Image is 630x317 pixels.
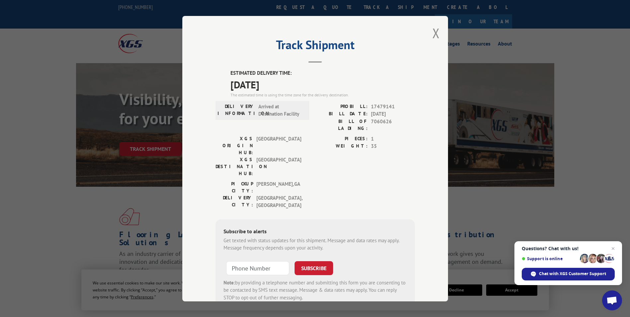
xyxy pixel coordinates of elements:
[522,256,578,261] span: Support is online
[315,118,368,132] label: BILL OF LADING:
[315,110,368,118] label: BILL DATE:
[371,118,415,132] span: 7060626
[230,77,415,92] span: [DATE]
[224,279,235,285] strong: Note:
[609,245,617,253] span: Close chat
[315,103,368,110] label: PROBILL:
[226,261,289,275] input: Phone Number
[256,180,301,194] span: [PERSON_NAME] , GA
[602,290,622,310] div: Open chat
[224,237,407,252] div: Get texted with status updates for this shipment. Message and data rates may apply. Message frequ...
[522,246,615,251] span: Questions? Chat with us!
[216,180,253,194] label: PICKUP CITY:
[218,103,255,118] label: DELIVERY INFORMATION:
[315,135,368,143] label: PIECES:
[216,156,253,177] label: XGS DESTINATION HUB:
[258,103,303,118] span: Arrived at Destination Facility
[216,135,253,156] label: XGS ORIGIN HUB:
[256,156,301,177] span: [GEOGRAPHIC_DATA]
[256,135,301,156] span: [GEOGRAPHIC_DATA]
[432,24,440,42] button: Close modal
[230,92,415,98] div: The estimated time is using the time zone for the delivery destination.
[371,135,415,143] span: 1
[224,279,407,301] div: by providing a telephone number and submitting this form you are consenting to be contacted by SM...
[539,271,606,277] span: Chat with XGS Customer Support
[371,110,415,118] span: [DATE]
[216,40,415,53] h2: Track Shipment
[371,143,415,150] span: 35
[522,268,615,280] div: Chat with XGS Customer Support
[230,69,415,77] label: ESTIMATED DELIVERY TIME:
[216,194,253,209] label: DELIVERY CITY:
[315,143,368,150] label: WEIGHT:
[371,103,415,110] span: 17479141
[256,194,301,209] span: [GEOGRAPHIC_DATA] , [GEOGRAPHIC_DATA]
[224,227,407,237] div: Subscribe to alerts
[295,261,333,275] button: SUBSCRIBE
